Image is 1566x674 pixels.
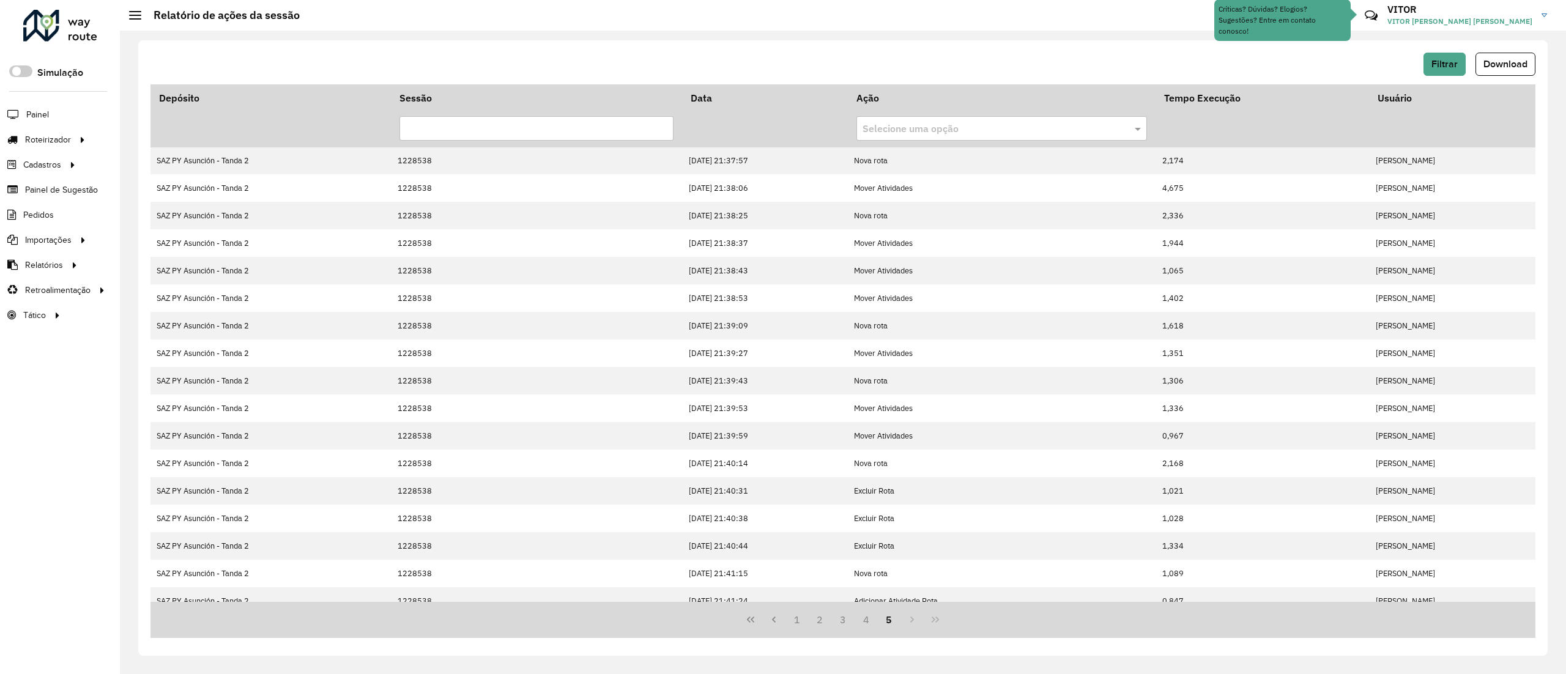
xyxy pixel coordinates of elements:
[1475,53,1535,76] button: Download
[848,312,1156,339] td: Nova rota
[25,259,63,272] span: Relatórios
[391,339,682,367] td: 1228538
[1156,505,1370,532] td: 1,028
[1156,560,1370,587] td: 1,089
[848,505,1156,532] td: Excluir Rota
[141,9,300,22] h2: Relatório de ações da sessão
[1423,53,1466,76] button: Filtrar
[150,505,391,532] td: SAZ PY Asunción - Tanda 2
[1156,422,1370,450] td: 0,967
[848,560,1156,587] td: Nova rota
[391,85,682,111] th: Sessão
[848,339,1156,367] td: Mover Atividades
[682,367,848,394] td: [DATE] 21:39:43
[848,229,1156,257] td: Mover Atividades
[1370,312,1535,339] td: [PERSON_NAME]
[37,65,83,80] label: Simulação
[682,229,848,257] td: [DATE] 21:38:37
[682,312,848,339] td: [DATE] 21:39:09
[1370,147,1535,174] td: [PERSON_NAME]
[1370,174,1535,202] td: [PERSON_NAME]
[1156,477,1370,505] td: 1,021
[391,284,682,312] td: 1228538
[848,174,1156,202] td: Mover Atividades
[150,147,391,174] td: SAZ PY Asunción - Tanda 2
[682,85,848,111] th: Data
[1156,587,1370,615] td: 0,847
[1156,174,1370,202] td: 4,675
[848,587,1156,615] td: Adicionar Atividade Rota
[1156,450,1370,477] td: 2,168
[391,560,682,587] td: 1228538
[848,367,1156,394] td: Nova rota
[1370,532,1535,560] td: [PERSON_NAME]
[785,608,809,631] button: 1
[1370,257,1535,284] td: [PERSON_NAME]
[150,532,391,560] td: SAZ PY Asunción - Tanda 2
[831,608,855,631] button: 3
[682,147,848,174] td: [DATE] 21:37:57
[391,312,682,339] td: 1228538
[391,532,682,560] td: 1228538
[682,587,848,615] td: [DATE] 21:41:24
[26,108,49,121] span: Painel
[391,587,682,615] td: 1228538
[1370,477,1535,505] td: [PERSON_NAME]
[682,477,848,505] td: [DATE] 21:40:31
[391,174,682,202] td: 1228538
[1370,202,1535,229] td: [PERSON_NAME]
[1156,284,1370,312] td: 1,402
[150,422,391,450] td: SAZ PY Asunción - Tanda 2
[1156,532,1370,560] td: 1,334
[1370,85,1535,111] th: Usuário
[1156,147,1370,174] td: 2,174
[682,257,848,284] td: [DATE] 21:38:43
[682,394,848,422] td: [DATE] 21:39:53
[391,147,682,174] td: 1228538
[1370,367,1535,394] td: [PERSON_NAME]
[1156,312,1370,339] td: 1,618
[848,202,1156,229] td: Nova rota
[1156,202,1370,229] td: 2,336
[855,608,878,631] button: 4
[1370,394,1535,422] td: [PERSON_NAME]
[150,450,391,477] td: SAZ PY Asunción - Tanda 2
[23,209,54,221] span: Pedidos
[878,608,901,631] button: 5
[848,422,1156,450] td: Mover Atividades
[1370,422,1535,450] td: [PERSON_NAME]
[1370,229,1535,257] td: [PERSON_NAME]
[848,477,1156,505] td: Excluir Rota
[1358,2,1384,29] a: Contato Rápido
[1156,339,1370,367] td: 1,351
[150,229,391,257] td: SAZ PY Asunción - Tanda 2
[391,202,682,229] td: 1228538
[23,309,46,322] span: Tático
[391,477,682,505] td: 1228538
[1370,505,1535,532] td: [PERSON_NAME]
[848,450,1156,477] td: Nova rota
[1156,257,1370,284] td: 1,065
[1483,59,1527,69] span: Download
[848,394,1156,422] td: Mover Atividades
[150,477,391,505] td: SAZ PY Asunción - Tanda 2
[150,367,391,394] td: SAZ PY Asunción - Tanda 2
[682,505,848,532] td: [DATE] 21:40:38
[1156,367,1370,394] td: 1,306
[1370,339,1535,367] td: [PERSON_NAME]
[1387,16,1532,27] span: VITOR [PERSON_NAME] [PERSON_NAME]
[25,234,72,246] span: Importações
[150,174,391,202] td: SAZ PY Asunción - Tanda 2
[1387,4,1532,15] h3: VITOR
[391,394,682,422] td: 1228538
[682,560,848,587] td: [DATE] 21:41:15
[391,505,682,532] td: 1228538
[682,422,848,450] td: [DATE] 21:39:59
[150,394,391,422] td: SAZ PY Asunción - Tanda 2
[391,422,682,450] td: 1228538
[1156,394,1370,422] td: 1,336
[682,339,848,367] td: [DATE] 21:39:27
[391,229,682,257] td: 1228538
[682,532,848,560] td: [DATE] 21:40:44
[391,450,682,477] td: 1228538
